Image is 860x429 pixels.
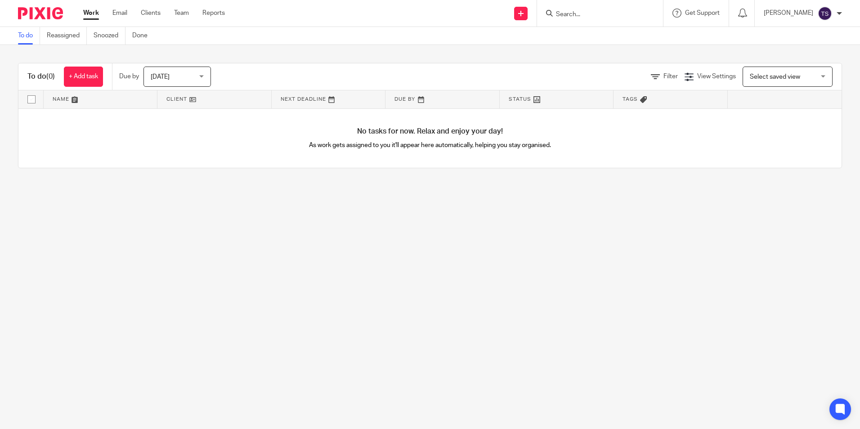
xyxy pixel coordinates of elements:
[132,27,154,45] a: Done
[555,11,636,19] input: Search
[663,73,678,80] span: Filter
[18,27,40,45] a: To do
[764,9,813,18] p: [PERSON_NAME]
[18,127,842,136] h4: No tasks for now. Relax and enjoy your day!
[202,9,225,18] a: Reports
[750,74,800,80] span: Select saved view
[112,9,127,18] a: Email
[18,7,63,19] img: Pixie
[623,97,638,102] span: Tags
[27,72,55,81] h1: To do
[151,74,170,80] span: [DATE]
[64,67,103,87] a: + Add task
[224,141,636,150] p: As work gets assigned to you it'll appear here automatically, helping you stay organised.
[83,9,99,18] a: Work
[47,27,87,45] a: Reassigned
[46,73,55,80] span: (0)
[697,73,736,80] span: View Settings
[685,10,720,16] span: Get Support
[94,27,125,45] a: Snoozed
[119,72,139,81] p: Due by
[141,9,161,18] a: Clients
[174,9,189,18] a: Team
[818,6,832,21] img: svg%3E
